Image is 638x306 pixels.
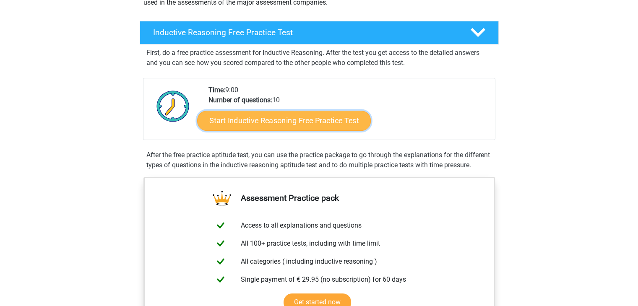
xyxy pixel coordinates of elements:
[136,21,502,44] a: Inductive Reasoning Free Practice Test
[153,28,457,37] h4: Inductive Reasoning Free Practice Test
[208,86,225,94] b: Time:
[143,150,495,170] div: After the free practice aptitude test, you can use the practice package to go through the explana...
[197,110,371,130] a: Start Inductive Reasoning Free Practice Test
[152,85,194,127] img: Clock
[146,48,492,68] p: First, do a free practice assessment for Inductive Reasoning. After the test you get access to th...
[202,85,495,140] div: 9:00 10
[208,96,272,104] b: Number of questions:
